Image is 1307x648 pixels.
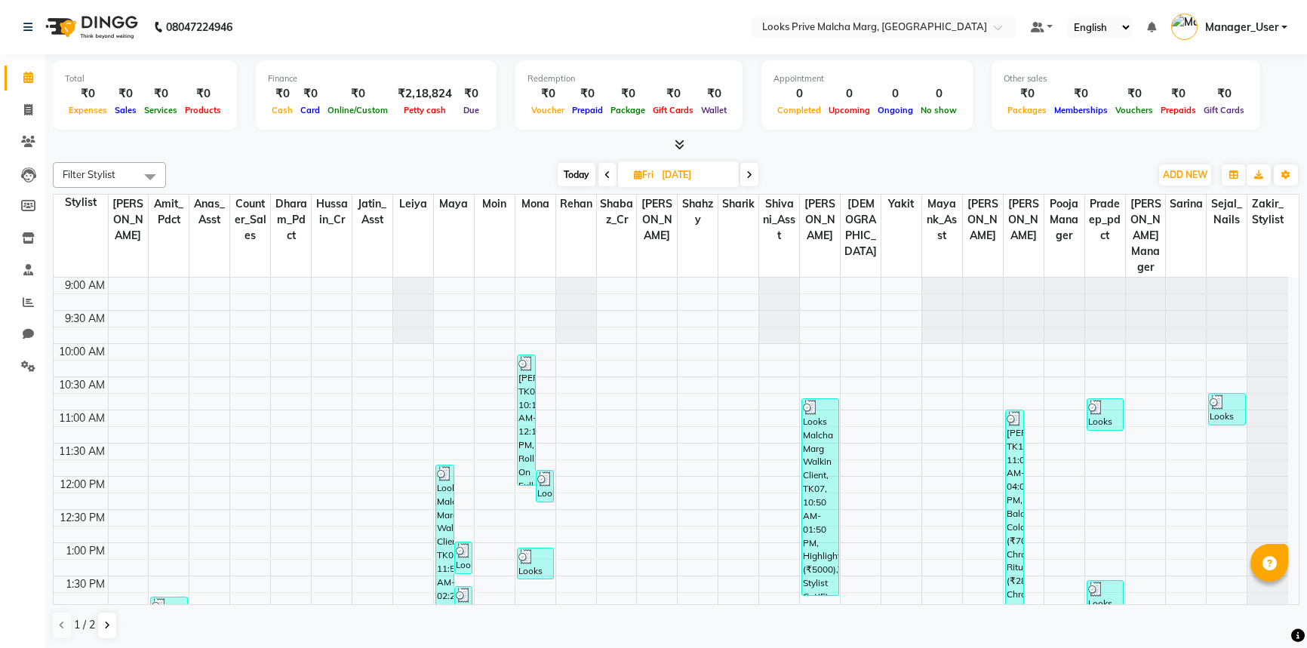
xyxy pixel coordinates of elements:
[56,444,108,459] div: 11:30 AM
[697,105,730,115] span: Wallet
[56,410,108,426] div: 11:00 AM
[649,105,697,115] span: Gift Cards
[65,105,111,115] span: Expenses
[527,85,568,103] div: ₹0
[166,6,232,48] b: 08047224946
[1050,105,1112,115] span: Memberships
[434,195,474,213] span: Maya
[140,105,181,115] span: Services
[597,195,637,229] span: Shabaz_Cr
[1050,85,1112,103] div: ₹0
[1209,394,1245,425] div: Looks Malcha Marg Walkin Client, TK01, 10:45 AM-11:15 AM, Nail Art Brush (₹500)
[54,195,108,210] div: Stylist
[678,195,718,229] span: Shahzy
[149,195,189,229] span: Amit_Pdct
[181,105,225,115] span: Products
[1004,85,1050,103] div: ₹0
[773,105,825,115] span: Completed
[1171,14,1198,40] img: Manager_User
[874,105,917,115] span: Ongoing
[1200,105,1248,115] span: Gift Cards
[874,85,917,103] div: 0
[1159,164,1211,186] button: ADD NEW
[917,105,961,115] span: No show
[1112,85,1157,103] div: ₹0
[475,195,515,213] span: Moin
[1004,105,1050,115] span: Packages
[109,195,149,245] span: [PERSON_NAME]
[718,195,758,213] span: Sharik
[1004,72,1248,85] div: Other sales
[63,543,108,559] div: 1:00 PM
[62,278,108,293] div: 9:00 AM
[189,195,229,229] span: Anas_Asst
[607,85,649,103] div: ₹0
[630,169,657,180] span: Fri
[825,85,874,103] div: 0
[324,105,392,115] span: Online/Custom
[436,465,454,628] div: Looks Malcha Marg Walkin Client, TK09, 11:50 AM-02:20 PM, Roll On Full Arms&UnderArms (₹1000),Rol...
[271,195,311,245] span: Dharam_Pdct
[825,105,874,115] span: Upcoming
[1244,588,1292,633] iframe: chat widget
[111,105,140,115] span: Sales
[1166,195,1206,213] span: Sarina
[568,85,607,103] div: ₹0
[63,576,108,592] div: 1:30 PM
[773,72,961,85] div: Appointment
[637,195,677,245] span: [PERSON_NAME]
[773,85,825,103] div: 0
[1112,105,1157,115] span: Vouchers
[881,195,921,213] span: Yakit
[56,377,108,393] div: 10:30 AM
[455,542,472,573] div: Looks Malcha Marg Walkin Client, TK05, 01:00 PM-01:30 PM, Eyebrows & Upperlips (₹100)
[181,85,225,103] div: ₹0
[527,72,730,85] div: Redemption
[140,85,181,103] div: ₹0
[1126,195,1166,277] span: [PERSON_NAME] Manager
[1087,399,1124,430] div: Looks Malcha Marg Walkin Client, TK02, 10:50 AM-11:20 AM, K Wash Shampoo(F) (₹300)
[759,195,799,245] span: Shivani_Asst
[1004,195,1044,245] span: [PERSON_NAME]
[312,195,352,229] span: Hussain_Cr
[963,195,1003,245] span: [PERSON_NAME]
[57,477,108,493] div: 12:00 PM
[1087,581,1124,612] div: Looks Malcha Marg Walkin Client, TK06, 01:35 PM-02:05 PM, K Wash Shampoo(F) (₹300)
[74,617,95,633] span: 1 / 2
[297,105,324,115] span: Card
[56,344,108,360] div: 10:00 AM
[393,195,433,213] span: Leiya
[537,471,554,502] div: Looks Malcha Marg Walkin Client, TK04, 11:55 AM-12:25 PM, Eyebrows (₹200)
[568,105,607,115] span: Prepaid
[518,355,535,485] div: [PERSON_NAME], TK03, 10:10 AM-12:10 PM, Roll On Full Arms&UnderArms (₹1000),Roll On Full Legs (₹1...
[1044,195,1084,245] span: Pooja Manager
[268,85,297,103] div: ₹0
[455,587,472,618] div: [PERSON_NAME], TK08, 01:40 PM-02:10 PM, Eyebrows & Upperlips (₹100)
[38,6,142,48] img: logo
[657,164,733,186] input: 2025-08-01
[1157,85,1200,103] div: ₹0
[324,85,392,103] div: ₹0
[230,195,270,245] span: Counter_Sales
[400,105,450,115] span: Petty cash
[527,105,568,115] span: Voucher
[558,163,595,186] span: Today
[65,72,225,85] div: Total
[1247,195,1288,229] span: Zakir_Stylist
[268,72,484,85] div: Finance
[649,85,697,103] div: ₹0
[515,195,555,213] span: Mona
[800,195,840,245] span: [PERSON_NAME]
[268,105,297,115] span: Cash
[352,195,392,229] span: Jatin_Asst
[556,195,596,213] span: Rehan
[917,85,961,103] div: 0
[1200,85,1248,103] div: ₹0
[1205,20,1278,35] span: Manager_User
[1163,169,1207,180] span: ADD NEW
[392,85,458,103] div: ₹2,18,824
[458,85,484,103] div: ₹0
[607,105,649,115] span: Package
[922,195,962,245] span: Mayank_Asst
[111,85,140,103] div: ₹0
